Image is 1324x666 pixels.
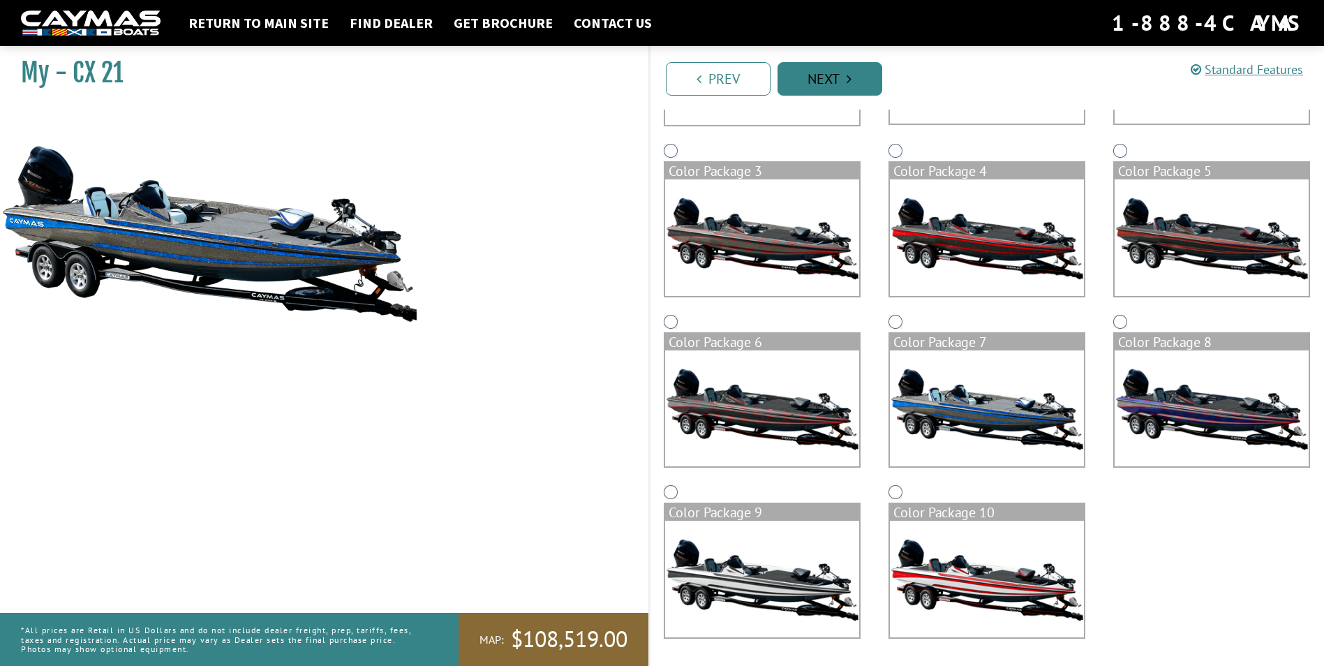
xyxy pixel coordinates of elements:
div: 1-888-4CAYMAS [1112,8,1303,38]
div: Color Package 7 [890,334,1084,350]
img: color_package_339.png [1115,350,1309,467]
div: Color Package 5 [1115,163,1309,179]
a: Next [778,62,882,96]
a: MAP:$108,519.00 [459,613,648,666]
img: color_package_341.png [890,521,1084,637]
a: Contact Us [567,14,659,32]
img: color_package_336.png [1115,179,1309,296]
img: color_package_335.png [890,179,1084,296]
p: *All prices are Retail in US Dollars and do not include dealer freight, prep, tariffs, fees, taxe... [21,619,427,660]
div: Color Package 9 [665,504,859,521]
a: Return to main site [181,14,336,32]
span: MAP: [479,632,504,647]
span: $108,519.00 [511,625,627,654]
img: color_package_334.png [665,179,859,296]
img: color_package_337.png [665,350,859,467]
div: Color Package 10 [890,504,1084,521]
img: white-logo-c9c8dbefe5ff5ceceb0f0178aa75bf4bb51f6bca0971e226c86eb53dfe498488.png [21,10,161,36]
div: Color Package 6 [665,334,859,350]
a: Get Brochure [447,14,560,32]
img: color_package_340.png [665,521,859,637]
div: Color Package 3 [665,163,859,179]
a: Find Dealer [343,14,440,32]
a: Prev [666,62,771,96]
div: Color Package 4 [890,163,1084,179]
img: color_package_338.png [890,350,1084,467]
h1: My - CX 21 [21,57,613,89]
a: Standard Features [1191,61,1303,77]
div: Color Package 8 [1115,334,1309,350]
